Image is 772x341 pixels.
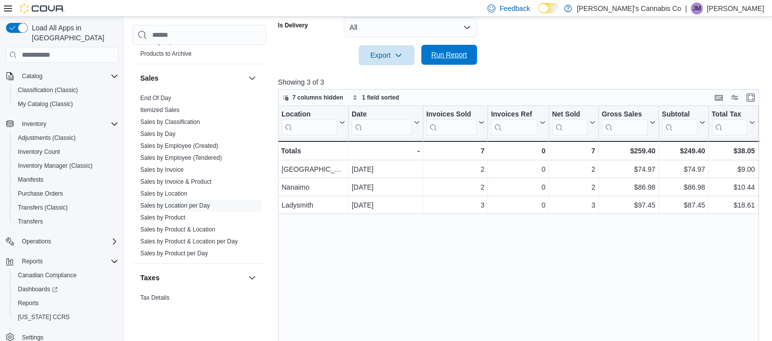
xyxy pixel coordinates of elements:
div: $10.44 [711,181,755,193]
span: Transfers (Classic) [18,204,68,212]
span: Load All Apps in [GEOGRAPHIC_DATA] [28,23,118,43]
div: Subtotal [662,110,697,119]
span: Transfers (Classic) [14,202,118,214]
button: Reports [10,296,122,310]
span: Reports [22,257,43,265]
span: Reports [14,297,118,309]
button: Inventory Count [10,145,122,159]
span: Sales by Product & Location [140,226,215,233]
span: Sales by Product per Day [140,249,208,257]
div: 2 [426,181,484,193]
span: Sales by Location [140,190,188,198]
div: $38.05 [711,145,755,157]
div: $86.98 [662,181,705,193]
div: [DATE] [352,199,420,211]
a: Sales by Location per Day [140,202,210,209]
div: Invoices Sold [426,110,477,119]
div: Nanaimo [282,181,345,193]
span: Adjustments (Classic) [14,132,118,144]
a: Dashboards [14,283,62,295]
div: Date [352,110,412,135]
div: $259.40 [601,145,655,157]
label: Is Delivery [278,21,308,29]
div: Gross Sales [601,110,647,119]
div: 0 [491,145,545,157]
span: My Catalog (Classic) [14,98,118,110]
div: 0 [491,199,545,211]
div: Invoices Ref [491,110,537,119]
button: Display options [729,92,741,104]
div: $9.00 [711,163,755,175]
button: Catalog [2,69,122,83]
div: 7 [552,145,595,157]
a: Sales by Employee (Tendered) [140,154,222,161]
button: Canadian Compliance [10,268,122,282]
span: Purchase Orders [14,188,118,200]
div: 3 [426,199,484,211]
div: Location [282,110,337,119]
button: Enter fullscreen [745,92,757,104]
p: [PERSON_NAME] [707,2,764,14]
input: Dark Mode [538,3,559,13]
p: [PERSON_NAME]'s Cannabis Co [577,2,681,14]
button: Sales [140,73,244,83]
button: Gross Sales [601,110,655,135]
span: Sales by Employee (Tendered) [140,154,222,162]
a: Inventory Count [14,146,64,158]
span: Dashboards [14,283,118,295]
div: $74.97 [662,163,705,175]
div: Jeff McCollum [691,2,703,14]
button: [US_STATE] CCRS [10,310,122,324]
img: Cova [20,3,65,13]
a: Sales by Employee (Created) [140,142,218,149]
button: Export [359,45,414,65]
a: Sales by Product [140,214,186,221]
button: Invoices Sold [426,110,484,135]
a: [US_STATE] CCRS [14,311,74,323]
span: Operations [22,237,51,245]
a: Adjustments (Classic) [14,132,80,144]
div: Products [132,36,266,64]
a: Sales by Invoice & Product [140,178,211,185]
span: Inventory [22,120,46,128]
button: Transfers (Classic) [10,201,122,215]
button: Total Tax [711,110,755,135]
div: [GEOGRAPHIC_DATA] [282,163,345,175]
a: Sales by Invoice [140,166,184,173]
a: Manifests [14,174,47,186]
button: Invoices Ref [491,110,545,135]
span: Reports [18,255,118,267]
div: 2 [426,163,484,175]
a: Sales by Day [140,130,176,137]
div: Taxes [132,292,266,320]
a: End Of Day [140,95,171,102]
a: Classification (Classic) [14,84,82,96]
div: $87.45 [662,199,705,211]
button: Net Sold [552,110,595,135]
div: 2 [552,163,595,175]
button: Reports [18,255,47,267]
a: Products to Archive [140,50,192,57]
span: Purchase Orders [18,190,63,198]
a: Sales by Classification [140,118,200,125]
div: Total Tax [711,110,747,135]
div: Ladysmith [282,199,345,211]
a: Sales by Product & Location per Day [140,238,238,245]
span: End Of Day [140,94,171,102]
div: Total Tax [711,110,747,119]
button: Purchase Orders [10,187,122,201]
span: 1 field sorted [362,94,399,102]
span: JM [693,2,701,14]
div: Totals [281,145,345,157]
button: 7 columns hidden [279,92,347,104]
div: $86.98 [601,181,655,193]
button: My Catalog (Classic) [10,97,122,111]
span: Transfers [14,216,118,227]
span: Canadian Compliance [14,269,118,281]
div: $249.40 [662,145,705,157]
span: Sales by Product & Location per Day [140,237,238,245]
div: Gross Sales [601,110,647,135]
span: Manifests [14,174,118,186]
span: Inventory [18,118,118,130]
button: Location [282,110,345,135]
